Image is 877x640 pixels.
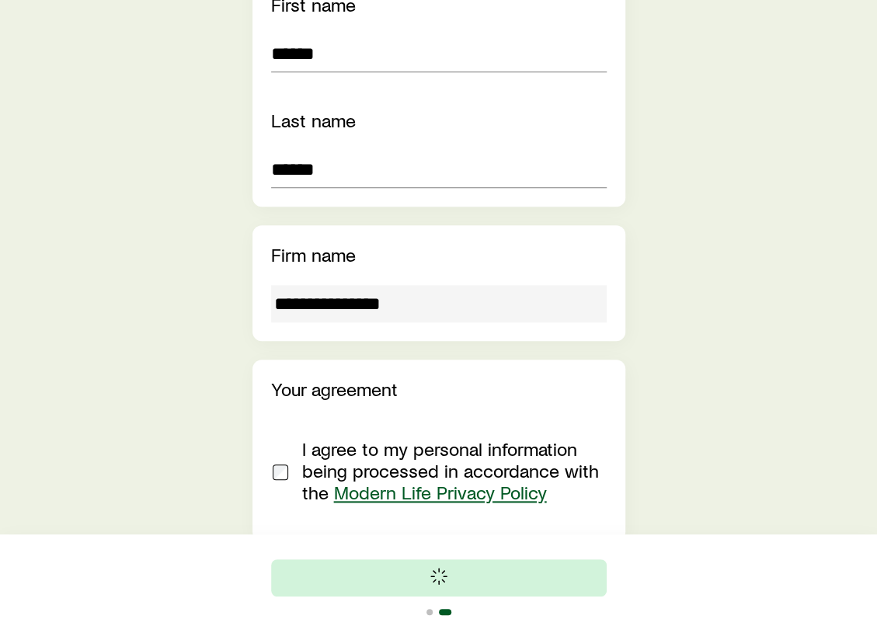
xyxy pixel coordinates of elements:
[273,464,288,480] input: I agree to my personal information being processed in accordance with the Modern Life Privacy Policy
[271,377,398,400] label: Your agreement
[271,109,356,131] label: Last name
[334,481,547,503] a: Modern Life Privacy Policy
[271,243,356,266] label: Firm name
[302,437,599,503] span: I agree to my personal information being processed in accordance with the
